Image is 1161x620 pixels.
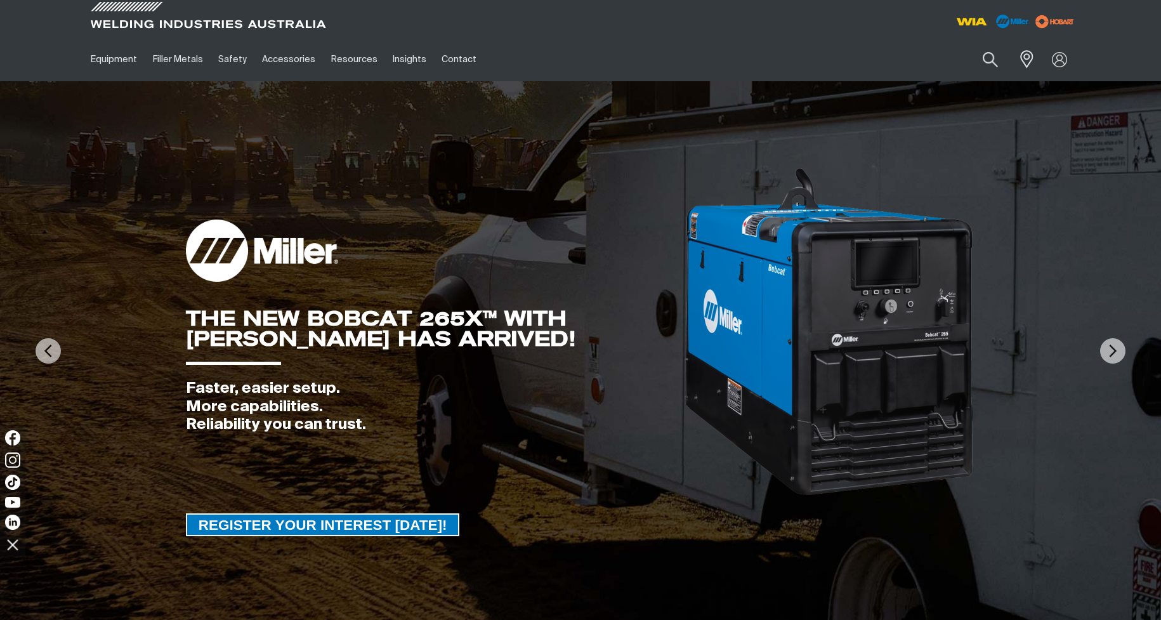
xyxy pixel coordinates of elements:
[385,37,434,81] a: Insights
[186,513,460,536] a: REGISTER YOUR INTEREST TODAY!
[211,37,254,81] a: Safety
[186,308,683,349] div: THE NEW BOBCAT 265X™ WITH [PERSON_NAME] HAS ARRIVED!
[186,379,683,434] div: Faster, easier setup. More capabilities. Reliability you can trust.
[953,44,1012,74] input: Product name or item number...
[254,37,323,81] a: Accessories
[36,338,61,364] img: PrevArrow
[969,44,1012,74] button: Search products
[324,37,385,81] a: Resources
[83,37,829,81] nav: Main
[5,430,20,445] img: Facebook
[1100,338,1125,364] img: NextArrow
[5,497,20,508] img: YouTube
[2,534,23,555] img: hide socials
[434,37,484,81] a: Contact
[5,452,20,468] img: Instagram
[1032,12,1078,31] img: miller
[145,37,210,81] a: Filler Metals
[5,515,20,530] img: LinkedIn
[187,513,459,536] span: REGISTER YOUR INTEREST [DATE]!
[83,37,145,81] a: Equipment
[5,475,20,490] img: TikTok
